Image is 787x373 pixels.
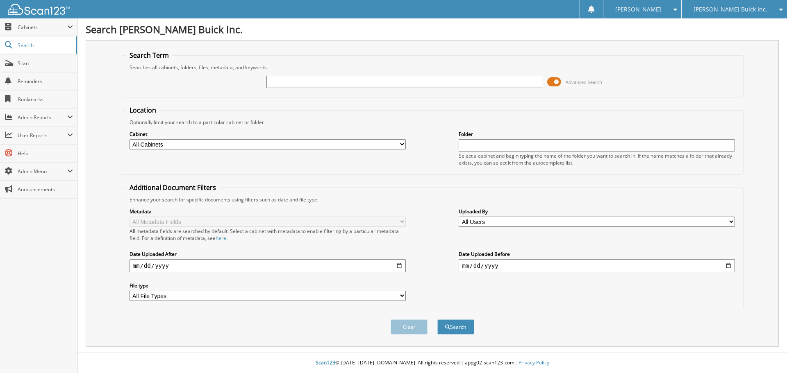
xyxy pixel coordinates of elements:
[125,64,739,71] div: Searches all cabinets, folders, files, metadata, and keywords
[130,208,406,215] label: Metadata
[18,168,67,175] span: Admin Menu
[391,319,428,335] button: Clear
[18,186,73,193] span: Announcements
[86,23,779,36] h1: Search [PERSON_NAME] Buick Inc.
[125,106,160,115] legend: Location
[566,79,602,85] span: Advanced Search
[18,78,73,85] span: Reminders
[125,51,173,60] legend: Search Term
[18,114,67,121] span: Admin Reports
[18,150,73,157] span: Help
[216,235,226,242] a: here
[519,359,549,366] a: Privacy Policy
[459,208,735,215] label: Uploaded By
[125,183,220,192] legend: Additional Document Filters
[125,119,739,126] div: Optionally limit your search to a particular cabinet or folder
[130,251,406,258] label: Date Uploaded After
[130,282,406,289] label: File type
[459,152,735,166] div: Select a cabinet and begin typing the name of the folder you want to search in. If the name match...
[746,334,787,373] iframe: Chat Widget
[18,96,73,103] span: Bookmarks
[130,131,406,138] label: Cabinet
[18,24,67,31] span: Cabinets
[459,131,735,138] label: Folder
[459,251,735,258] label: Date Uploaded Before
[18,60,73,67] span: Scan
[18,132,67,139] span: User Reports
[694,7,767,12] span: [PERSON_NAME] Buick Inc.
[316,359,335,366] span: Scan123
[125,196,739,203] div: Enhance your search for specific documents using filters such as date and file type.
[130,259,406,272] input: start
[8,4,70,15] img: scan123-logo-white.svg
[615,7,661,12] span: [PERSON_NAME]
[77,353,787,373] div: © [DATE]-[DATE] [DOMAIN_NAME]. All rights reserved | appg02-scan123-com |
[130,228,406,242] div: All metadata fields are searched by default. Select a cabinet with metadata to enable filtering b...
[459,259,735,272] input: end
[18,42,72,49] span: Search
[437,319,474,335] button: Search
